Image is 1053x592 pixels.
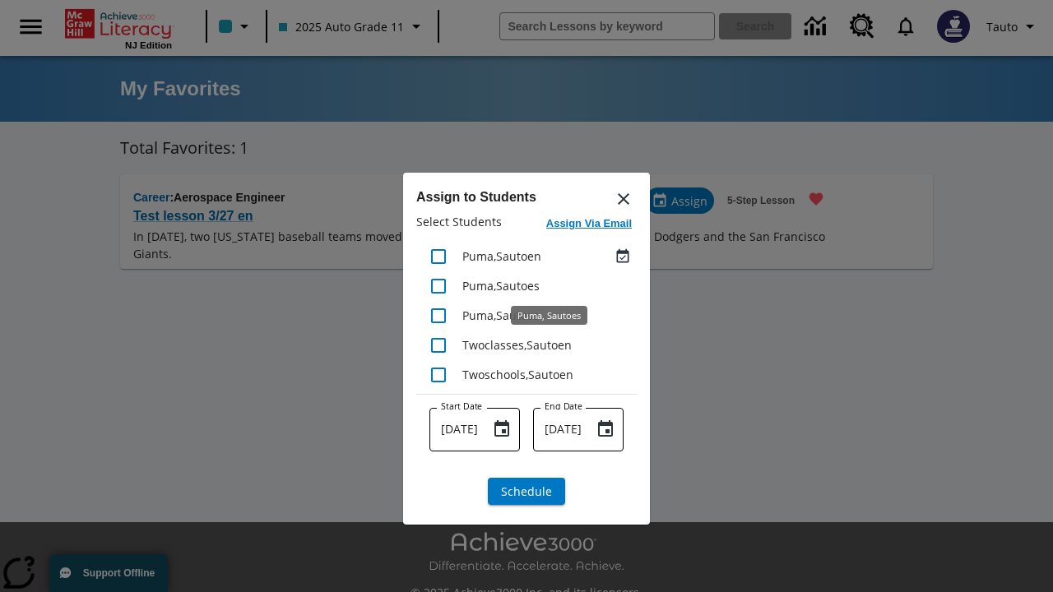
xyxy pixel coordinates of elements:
h6: Assign to Students [416,186,637,209]
p: Select Students [416,214,502,238]
button: Assigned Aug 18 to Aug 18 [610,244,635,269]
input: MMMM-DD-YYYY [429,408,479,451]
span: Puma , Sautoss [462,308,539,323]
button: Choose date, selected date is Aug 18, 2025 [589,413,622,446]
button: Choose date, selected date is Aug 18, 2025 [485,413,518,446]
span: Puma , Sautoes [462,278,540,294]
span: Schedule [501,483,552,500]
div: Puma, Sautoss [462,307,635,324]
label: End Date [545,400,582,413]
div: Puma, Sautoes [511,306,587,325]
button: Schedule [488,478,565,505]
button: Assign Via Email [541,214,637,238]
div: Puma, Sautoes [462,277,635,294]
h6: Assign Via Email [546,215,632,234]
div: Twoschools, Sautoen [462,366,635,383]
div: Puma, Sautoen [462,247,610,265]
div: Twoclasses, Sautoen [462,336,635,354]
button: Close [604,179,643,219]
span: Twoclasses , Sautoen [462,337,572,353]
span: Twoschools , Sautoen [462,367,573,382]
input: MMMM-DD-YYYY [533,408,582,451]
span: Puma , Sautoen [462,248,541,264]
label: Start Date [441,400,482,413]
